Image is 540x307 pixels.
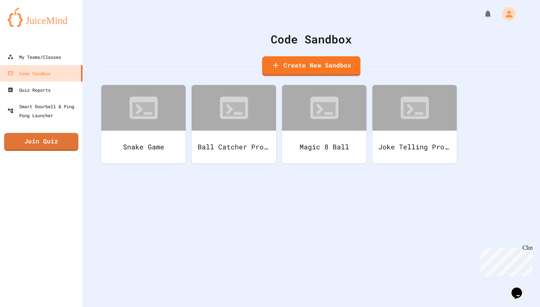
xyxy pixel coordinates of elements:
[192,131,276,163] div: Ball Catcher Program
[101,31,521,48] div: Code Sandbox
[372,85,457,163] a: Joke Telling Program
[469,7,494,20] div: My Notifications
[508,277,532,300] iframe: chat widget
[372,131,457,163] div: Joke Telling Program
[282,131,366,163] div: Magic 8 Ball
[262,56,360,76] a: Create New Sandbox
[7,102,79,120] div: Smart Doorbell & Ping Pong Launcher
[7,69,51,78] div: Code Sandbox
[192,85,276,163] a: Ball Catcher Program
[101,85,186,163] a: Snake Game
[7,85,51,94] div: Quiz Reports
[4,133,78,151] a: Join Quiz
[478,244,532,276] iframe: chat widget
[7,52,61,61] div: My Teams/Classes
[282,85,366,163] a: Magic 8 Ball
[3,3,52,48] div: Chat with us now!Close
[7,7,75,27] img: logo-orange.svg
[101,131,186,163] div: Snake Game
[494,5,517,22] div: My Account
